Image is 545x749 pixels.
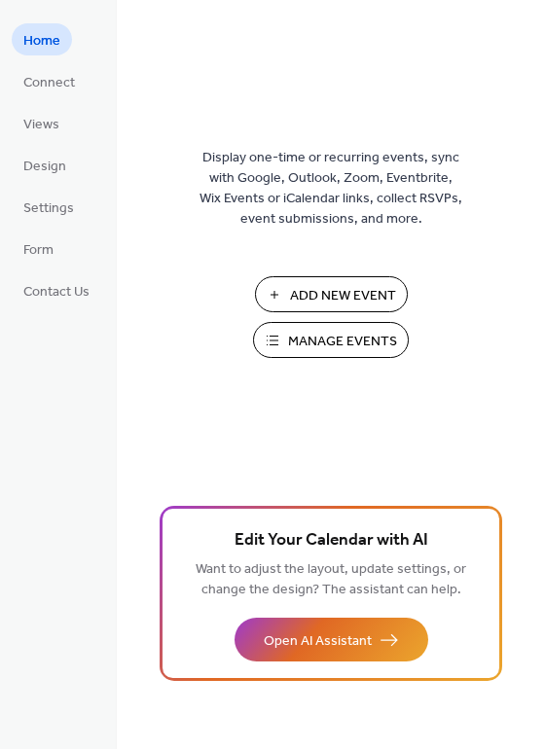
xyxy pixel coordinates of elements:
span: Connect [23,73,75,93]
a: Settings [12,191,86,223]
a: Connect [12,65,87,97]
span: Design [23,157,66,177]
span: Home [23,31,60,52]
button: Open AI Assistant [235,618,428,661]
span: Open AI Assistant [264,631,372,652]
button: Manage Events [253,322,409,358]
a: Contact Us [12,274,101,306]
a: Views [12,107,71,139]
span: Form [23,240,54,261]
a: Form [12,232,65,265]
a: Design [12,149,78,181]
span: Add New Event [290,286,396,306]
span: Views [23,115,59,135]
span: Contact Us [23,282,90,303]
span: Edit Your Calendar with AI [235,527,428,554]
span: Settings [23,198,74,219]
span: Want to adjust the layout, update settings, or change the design? The assistant can help. [196,556,466,603]
span: Manage Events [288,332,397,352]
a: Home [12,23,72,55]
span: Display one-time or recurring events, sync with Google, Outlook, Zoom, Eventbrite, Wix Events or ... [200,148,462,230]
button: Add New Event [255,276,408,312]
